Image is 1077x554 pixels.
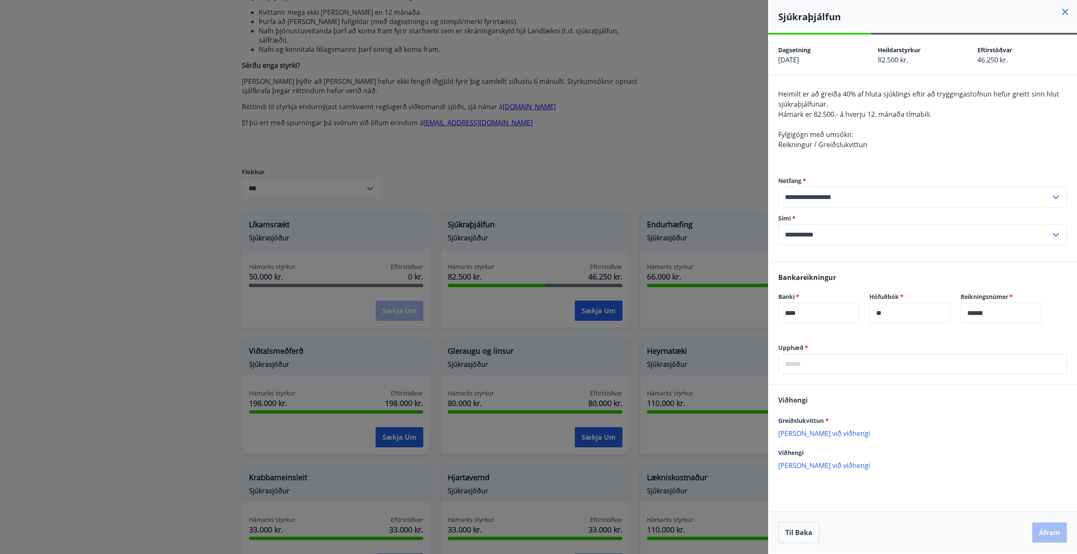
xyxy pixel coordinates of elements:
[878,55,908,65] span: 82.500 kr.
[778,177,1067,185] label: Netfang
[778,130,853,139] span: Fylgigögn með umsókn:
[778,344,1067,352] label: Upphæð
[977,46,1012,54] span: Eftirstöðvar
[778,110,931,119] span: Hámark er 82.500.- á hverju 12. mánaða tímabili.
[778,140,867,149] span: Reikningur / Greiðslukvittun
[778,10,1077,23] h4: Sjúkraþjálfun
[977,55,1008,65] span: 46.250 kr.
[778,522,820,543] button: Til baka
[778,293,859,301] label: Banki
[869,293,950,301] label: Höfuðbók
[778,395,808,405] span: Viðhengi
[778,273,836,282] span: Bankareikningur
[778,354,1067,374] div: Upphæð
[778,46,811,54] span: Dagsetning
[778,461,1067,469] p: [PERSON_NAME] við viðhengi
[778,417,829,425] span: Greiðslukvittun
[878,46,920,54] span: Heildarstyrkur
[778,449,804,457] span: Viðhengi
[778,429,1067,437] p: [PERSON_NAME] við viðhengi
[961,293,1042,301] label: Reikningsnúmer
[778,55,799,65] span: [DATE]
[778,89,1059,109] span: Heimilt er að greiða 40% af hluta sjúklings eftir að tryggingastofnun hefur greitt sinn hlut sjúk...
[778,214,1067,223] label: Sími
